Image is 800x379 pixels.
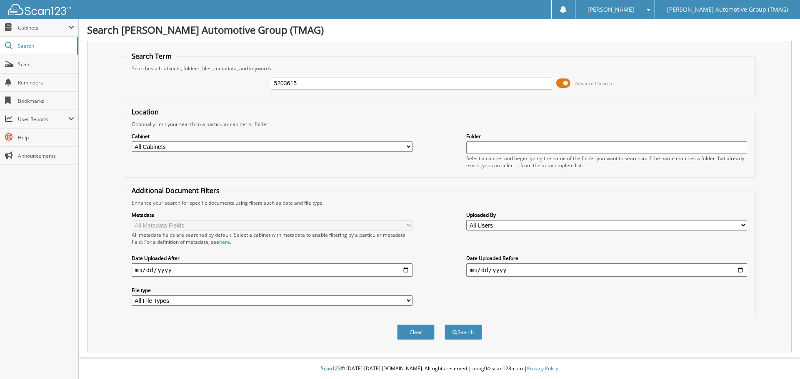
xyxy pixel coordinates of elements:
[127,121,752,128] div: Optionally limit your search to a particular cabinet or folder
[321,365,341,372] span: Scan123
[466,133,747,140] label: Folder
[87,23,792,37] h1: Search [PERSON_NAME] Automotive Group (TMAG)
[127,65,752,72] div: Searches all cabinets, folders, files, metadata, and keywords
[132,263,412,277] input: start
[127,52,176,61] legend: Search Term
[132,255,412,262] label: Date Uploaded After
[132,211,412,218] label: Metadata
[527,365,558,372] a: Privacy Policy
[18,24,68,31] span: Cabinets
[18,42,73,50] span: Search
[397,325,435,340] button: Clear
[8,4,71,15] img: scan123-logo-white.svg
[79,359,800,379] div: © [DATE]-[DATE] [DOMAIN_NAME]. All rights reserved | appg04-scan123-com |
[445,325,482,340] button: Search
[132,231,412,245] div: All metadata fields are searched by default. Select a cabinet with metadata to enable filtering b...
[132,133,412,140] label: Cabinet
[18,152,74,159] span: Announcements
[18,134,74,141] span: Help
[667,7,788,12] span: [PERSON_NAME] Automotive Group (TMAG)
[587,7,634,12] span: [PERSON_NAME]
[18,97,74,104] span: Bookmarks
[466,211,747,218] label: Uploaded By
[466,155,747,169] div: Select a cabinet and begin typing the name of the folder you want to search in. If the name match...
[219,238,230,245] a: here
[127,186,224,195] legend: Additional Document Filters
[132,287,412,294] label: File type
[466,255,747,262] label: Date Uploaded Before
[127,199,752,206] div: Enhance your search for specific documents using filters such as date and file type.
[758,339,800,379] iframe: Chat Widget
[18,61,74,68] span: Scan
[575,80,612,87] span: Advanced Search
[127,107,163,116] legend: Location
[466,263,747,277] input: end
[18,116,68,123] span: User Reports
[18,79,74,86] span: Reminders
